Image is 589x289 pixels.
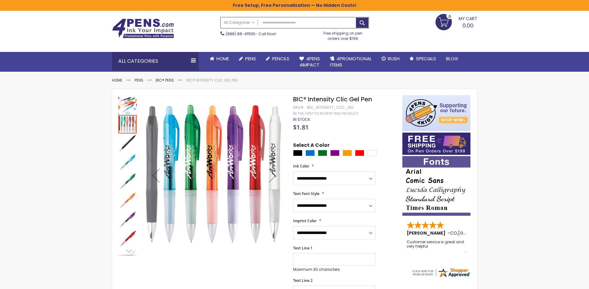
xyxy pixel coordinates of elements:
a: Home [112,78,122,83]
img: BIC® Intensity Clic Gel Pen [118,192,137,210]
div: BIC® Intensity Clic Gel Pen [118,210,137,229]
a: 4Pens4impact [294,52,325,72]
li: BIC® Intensity Clic Gel Pen [186,78,238,83]
a: 4pens.com certificate URL [411,274,471,279]
span: Ink Color [293,164,309,169]
a: Pencils [261,52,294,66]
a: 4PROMOTIONALITEMS [325,52,377,72]
img: Free shipping on orders over $199 [402,133,470,155]
div: Blue Light [305,150,315,156]
div: Purple [330,150,340,156]
span: 4Pens 4impact [299,55,320,68]
div: BIC® Intensity Clic Gel Pen [118,172,137,191]
a: Blog [441,52,463,66]
span: Rush [388,55,400,62]
span: Text Line 2 [293,278,313,283]
img: BIC® Intensity Clic Gel Pen [118,172,137,191]
a: BIC® Pens [156,78,174,83]
span: CO [450,230,457,236]
span: Imprint Color [293,218,317,223]
span: Text Font Style [293,191,319,196]
span: BIC® Intensity Clic Gel Pen [293,95,372,104]
span: - , [448,230,504,236]
div: Free shipping on pen orders over $199 [317,28,369,41]
div: Orange [343,150,352,156]
div: Customer service is great and very helpful [407,240,467,253]
div: Availability [293,117,310,122]
img: font-personalization-examples [402,156,470,216]
span: Blog [446,55,458,62]
span: $1.81 [293,123,309,131]
a: 0.00 0 [435,14,477,29]
a: Specials [405,52,441,66]
img: BIC® Intensity Clic Gel Pen [118,211,137,229]
div: Red [355,150,364,156]
span: Select A Color [293,142,330,150]
img: 4pens.com widget logo [411,267,471,278]
span: 0.00 [462,22,474,29]
a: Rush [377,52,405,66]
img: BIC® Intensity Clic Gel Pen [118,153,137,172]
img: BIC® Intensity Clic Gel Pen [118,96,137,114]
div: BIC® Intensity Clic Gel Pen [118,114,137,134]
p: Maximum 30 characters [293,267,375,272]
img: BIC® Intensity Clic Gel Pen [144,104,285,245]
div: White [367,150,377,156]
div: bic_intensity_clic_gel [307,105,354,110]
a: Be the first to review this product [293,111,358,116]
a: (888) 88-4PENS [226,31,255,36]
div: Black [293,150,302,156]
span: 4PROMOTIONAL ITEMS [330,55,372,68]
span: In stock [293,117,310,122]
span: [PERSON_NAME] [407,230,448,236]
div: Previous [144,95,168,256]
a: Pens [234,52,261,66]
a: Home [205,52,234,66]
span: 0 [448,14,451,19]
img: 4pens 4 kids [402,95,470,131]
div: All Categories [112,52,199,70]
div: BIC® Intensity Clic Gel Pen [118,95,137,114]
div: Next [118,246,137,256]
img: BIC® Intensity Clic Gel Pen [118,230,137,249]
a: Pens [135,78,143,83]
span: Home [216,55,229,62]
img: BIC® Intensity Clic Gel Pen [118,134,137,153]
span: Pencils [272,55,289,62]
div: BIC® Intensity Clic Gel Pen [118,191,137,210]
span: Specials [416,55,436,62]
span: All Categories [224,20,255,25]
span: Pens [245,55,256,62]
span: Text Line 1 [293,245,313,251]
div: Green [318,150,327,156]
img: 4Pens Custom Pens and Promotional Products [112,19,174,38]
div: Next [260,95,285,256]
a: All Categories [221,17,258,28]
span: [GEOGRAPHIC_DATA] [458,230,504,236]
span: - Call Now! [226,31,276,36]
strong: SKU [293,105,305,110]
